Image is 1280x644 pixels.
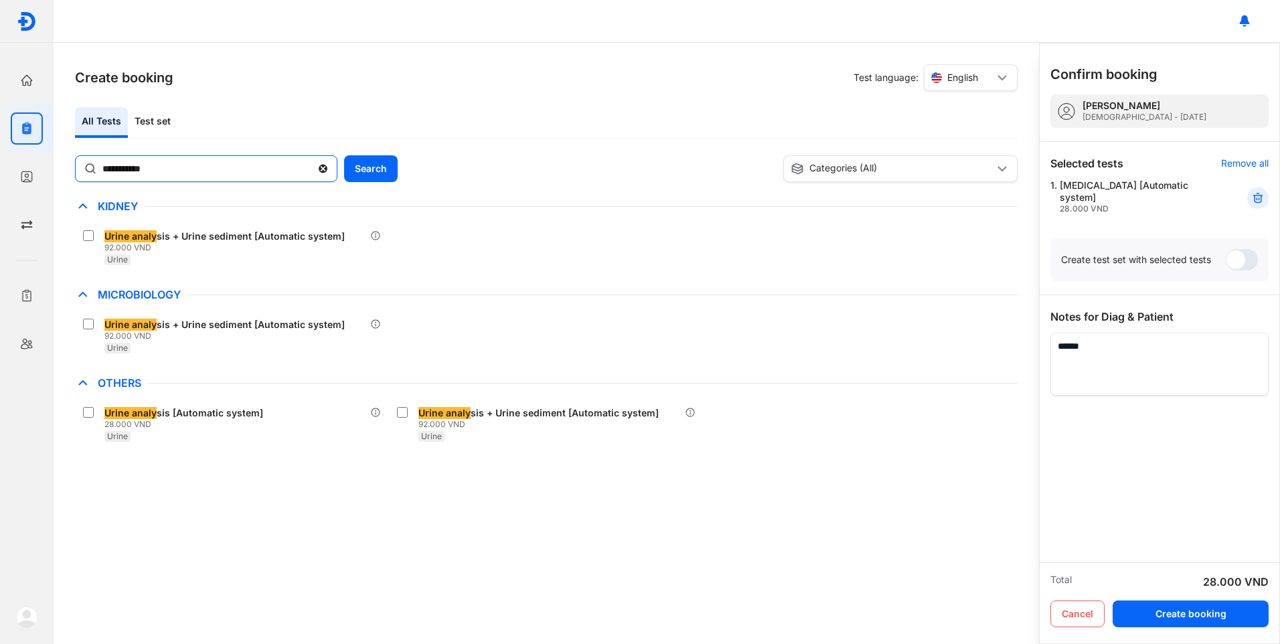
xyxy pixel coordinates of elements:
div: sis [Automatic system] [104,407,263,419]
span: Urine [421,431,442,441]
span: Urine [107,343,128,353]
span: Others [91,376,148,390]
div: Notes for Diag & Patient [1050,309,1269,325]
div: 92.000 VND [104,242,350,253]
h3: Confirm booking [1050,65,1157,84]
img: logo [16,607,37,628]
div: 28.000 VND [1203,574,1269,590]
h3: Create booking [75,68,173,87]
img: logo [17,11,37,31]
span: Urine analy [104,230,157,242]
div: 92.000 VND [104,331,350,341]
div: sis + Urine sediment [Automatic system] [104,319,345,331]
div: 28.000 VND [1060,204,1214,214]
div: Test set [128,107,177,138]
button: Create booking [1113,600,1269,627]
span: Urine analy [104,319,157,331]
div: Categories (All) [791,162,994,175]
span: Kidney [91,199,145,213]
div: 28.000 VND [104,419,268,430]
span: Urine analy [104,407,157,419]
span: Urine analy [418,407,471,419]
div: Remove all [1221,157,1269,169]
div: All Tests [75,107,128,138]
div: 92.000 VND [418,419,664,430]
span: Urine [107,254,128,264]
span: Urine [107,431,128,441]
div: Selected tests [1050,155,1123,171]
div: Total [1050,574,1072,590]
div: [MEDICAL_DATA] [Automatic system] [1060,179,1214,214]
span: Microbiology [91,288,187,301]
div: [PERSON_NAME] [1083,100,1206,112]
div: [DEMOGRAPHIC_DATA] - [DATE] [1083,112,1206,123]
div: sis + Urine sediment [Automatic system] [418,407,659,419]
button: Search [344,155,398,182]
div: Test language: [854,64,1018,91]
div: sis + Urine sediment [Automatic system] [104,230,345,242]
div: Create test set with selected tests [1061,254,1211,266]
div: 1. [1050,179,1214,214]
span: English [947,72,978,84]
button: Cancel [1050,600,1105,627]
